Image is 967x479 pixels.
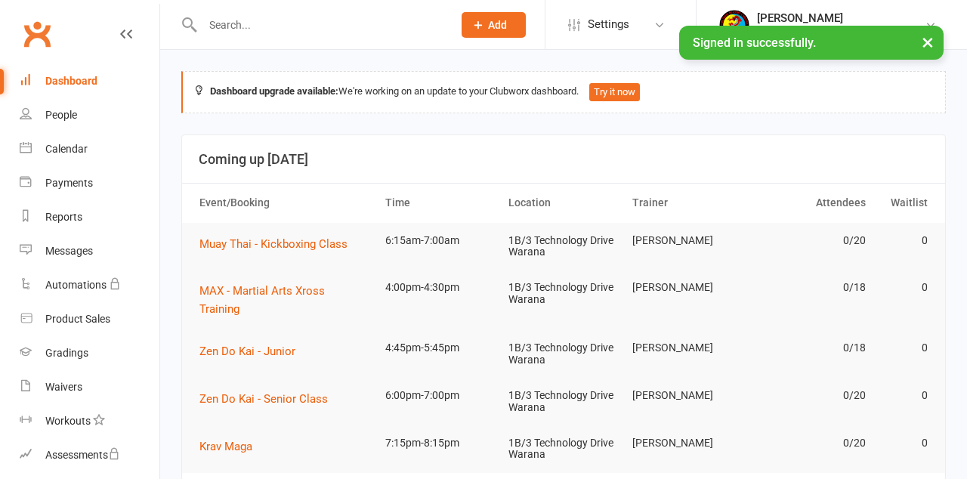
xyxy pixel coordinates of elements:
div: [PERSON_NAME] [757,11,925,25]
a: Workouts [20,404,159,438]
span: Settings [588,8,629,42]
td: 1B/3 Technology Drive Warana [502,425,626,473]
strong: Dashboard upgrade available: [210,85,338,97]
input: Search... [198,14,442,36]
img: thumb_image1683609340.png [719,10,749,40]
div: Assessments [45,449,120,461]
td: 1B/3 Technology Drive Warana [502,223,626,270]
td: 7:15pm-8:15pm [378,425,502,461]
button: Krav Maga [199,437,263,456]
a: Dashboard [20,64,159,98]
div: People [45,109,77,121]
div: Gradings [45,347,88,359]
button: Zen Do Kai - Senior Class [199,390,338,408]
div: Calendar [45,143,88,155]
h3: Coming up [DATE] [199,152,928,167]
button: Add [462,12,526,38]
div: Dashboard [45,75,97,87]
div: Workouts [45,415,91,427]
th: Attendees [749,184,873,222]
button: MAX - Martial Arts Xross Training [199,282,372,318]
div: Payments [45,177,93,189]
a: Messages [20,234,159,268]
td: 0/20 [749,378,873,413]
td: [PERSON_NAME] [626,378,749,413]
td: 0 [873,425,935,461]
td: [PERSON_NAME] [626,425,749,461]
td: [PERSON_NAME] [626,270,749,305]
span: Signed in successfully. [693,36,816,50]
button: Try it now [589,83,640,101]
td: 4:45pm-5:45pm [378,330,502,366]
a: Clubworx [18,15,56,53]
div: Messages [45,245,93,257]
a: Assessments [20,438,159,472]
td: 0/18 [749,330,873,366]
a: Waivers [20,370,159,404]
td: 4:00pm-4:30pm [378,270,502,305]
th: Trainer [626,184,749,222]
button: × [914,26,941,58]
td: 0 [873,378,935,413]
span: MAX - Martial Arts Xross Training [199,284,325,316]
td: 1B/3 Technology Drive Warana [502,270,626,317]
span: Add [488,19,507,31]
td: 0/20 [749,223,873,258]
td: 0 [873,223,935,258]
a: Product Sales [20,302,159,336]
td: 0 [873,330,935,366]
td: 6:15am-7:00am [378,223,502,258]
div: We're working on an update to your Clubworx dashboard. [181,71,946,113]
a: Reports [20,200,159,234]
a: Automations [20,268,159,302]
span: Zen Do Kai - Junior [199,345,295,358]
th: Location [502,184,626,222]
td: 0/18 [749,270,873,305]
button: Muay Thai - Kickboxing Class [199,235,358,253]
td: [PERSON_NAME] [626,330,749,366]
span: Zen Do Kai - Senior Class [199,392,328,406]
td: 1B/3 Technology Drive Warana [502,378,626,425]
td: 1B/3 Technology Drive Warana [502,330,626,378]
td: 0/20 [749,425,873,461]
span: Muay Thai - Kickboxing Class [199,237,348,251]
a: Payments [20,166,159,200]
div: Automations [45,279,107,291]
span: Krav Maga [199,440,252,453]
td: [PERSON_NAME] [626,223,749,258]
div: Reports [45,211,82,223]
th: Event/Booking [193,184,378,222]
a: People [20,98,159,132]
th: Time [378,184,502,222]
button: Zen Do Kai - Junior [199,342,306,360]
div: Waivers [45,381,82,393]
a: Gradings [20,336,159,370]
div: [GEOGRAPHIC_DATA] 4 Martial Arts [757,25,925,39]
td: 0 [873,270,935,305]
div: Product Sales [45,313,110,325]
a: Calendar [20,132,159,166]
th: Waitlist [873,184,935,222]
td: 6:00pm-7:00pm [378,378,502,413]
